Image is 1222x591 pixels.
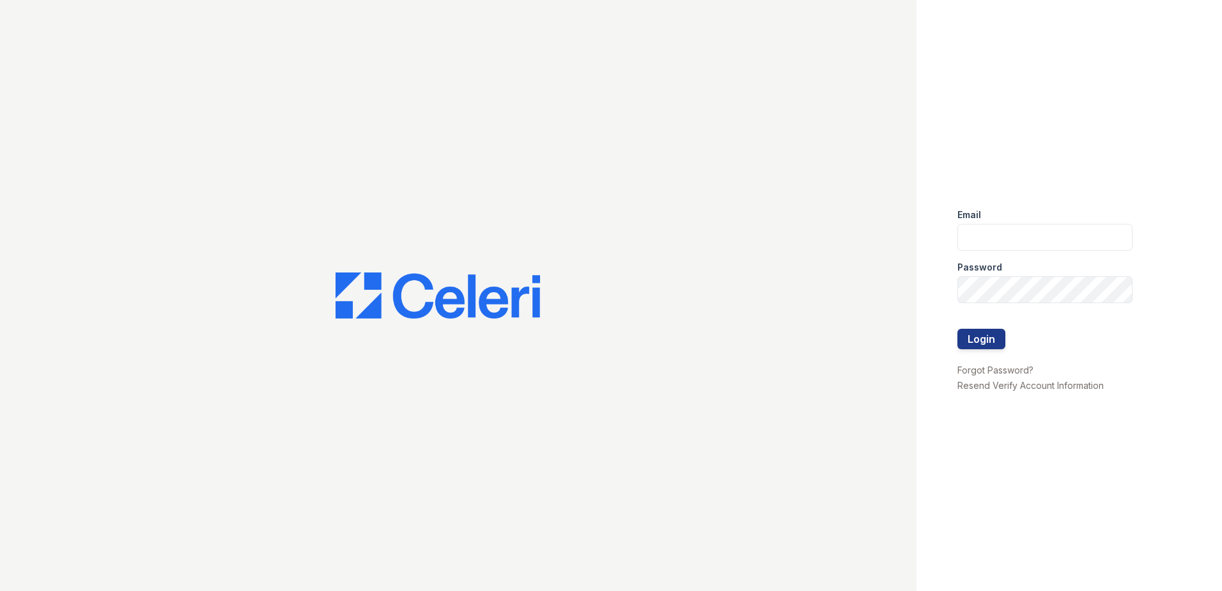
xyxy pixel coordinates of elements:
[957,380,1104,391] a: Resend Verify Account Information
[957,209,981,221] label: Email
[957,329,1005,349] button: Login
[957,365,1033,375] a: Forgot Password?
[957,261,1002,274] label: Password
[336,272,540,319] img: CE_Logo_Blue-a8612792a0a2168367f1c8372b55b34899dd931a85d93a1a3d3e32e68fde9ad4.png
